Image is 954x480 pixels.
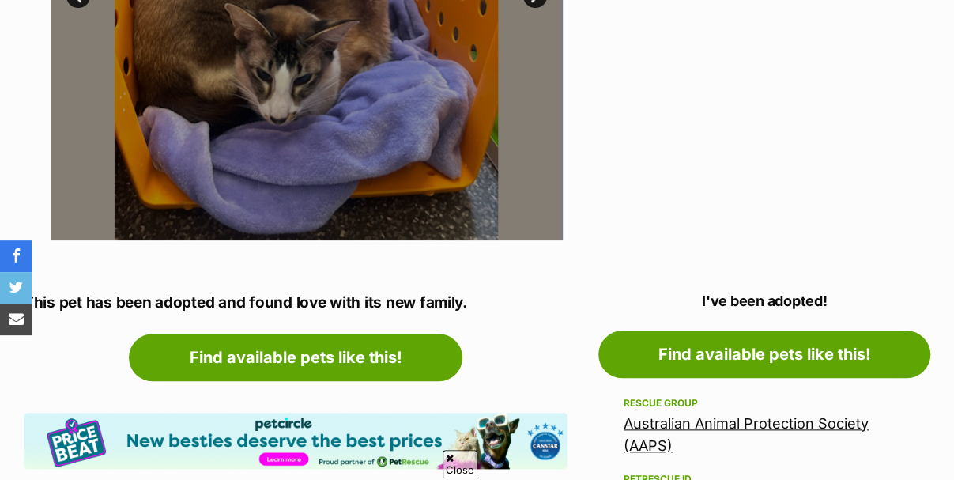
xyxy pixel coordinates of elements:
a: Find available pets like this! [129,334,462,381]
div: Rescue group [624,397,905,410]
p: This pet has been adopted and found love with its new family. [24,292,567,315]
img: Pet Circle promo banner [24,413,567,469]
a: Australian Animal Protection Society (AAPS) [624,415,869,454]
p: I've been adopted! [598,290,930,312]
a: Find available pets like this! [598,331,930,378]
span: Close [443,450,477,478]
